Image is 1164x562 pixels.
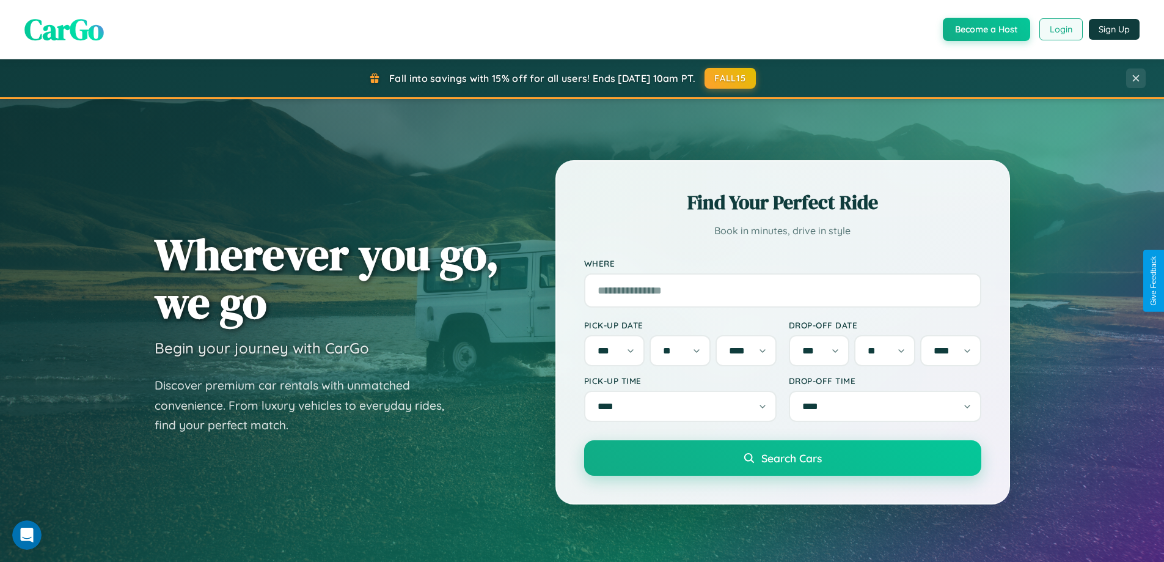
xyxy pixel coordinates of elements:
h1: Wherever you go, we go [155,230,499,327]
button: Login [1039,18,1083,40]
label: Pick-up Time [584,375,777,386]
span: CarGo [24,9,104,50]
button: Search Cars [584,440,981,476]
div: Give Feedback [1149,256,1158,306]
label: Drop-off Date [789,320,981,330]
span: Fall into savings with 15% off for all users! Ends [DATE] 10am PT. [389,72,695,84]
h2: Find Your Perfect Ride [584,189,981,216]
button: Sign Up [1089,19,1140,40]
h3: Begin your journey with CarGo [155,339,369,357]
button: Become a Host [943,18,1030,41]
label: Drop-off Time [789,375,981,386]
p: Discover premium car rentals with unmatched convenience. From luxury vehicles to everyday rides, ... [155,375,460,435]
label: Where [584,258,981,268]
button: FALL15 [705,68,756,89]
label: Pick-up Date [584,320,777,330]
span: Search Cars [761,451,822,465]
iframe: Intercom live chat [12,520,42,550]
p: Book in minutes, drive in style [584,222,981,240]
